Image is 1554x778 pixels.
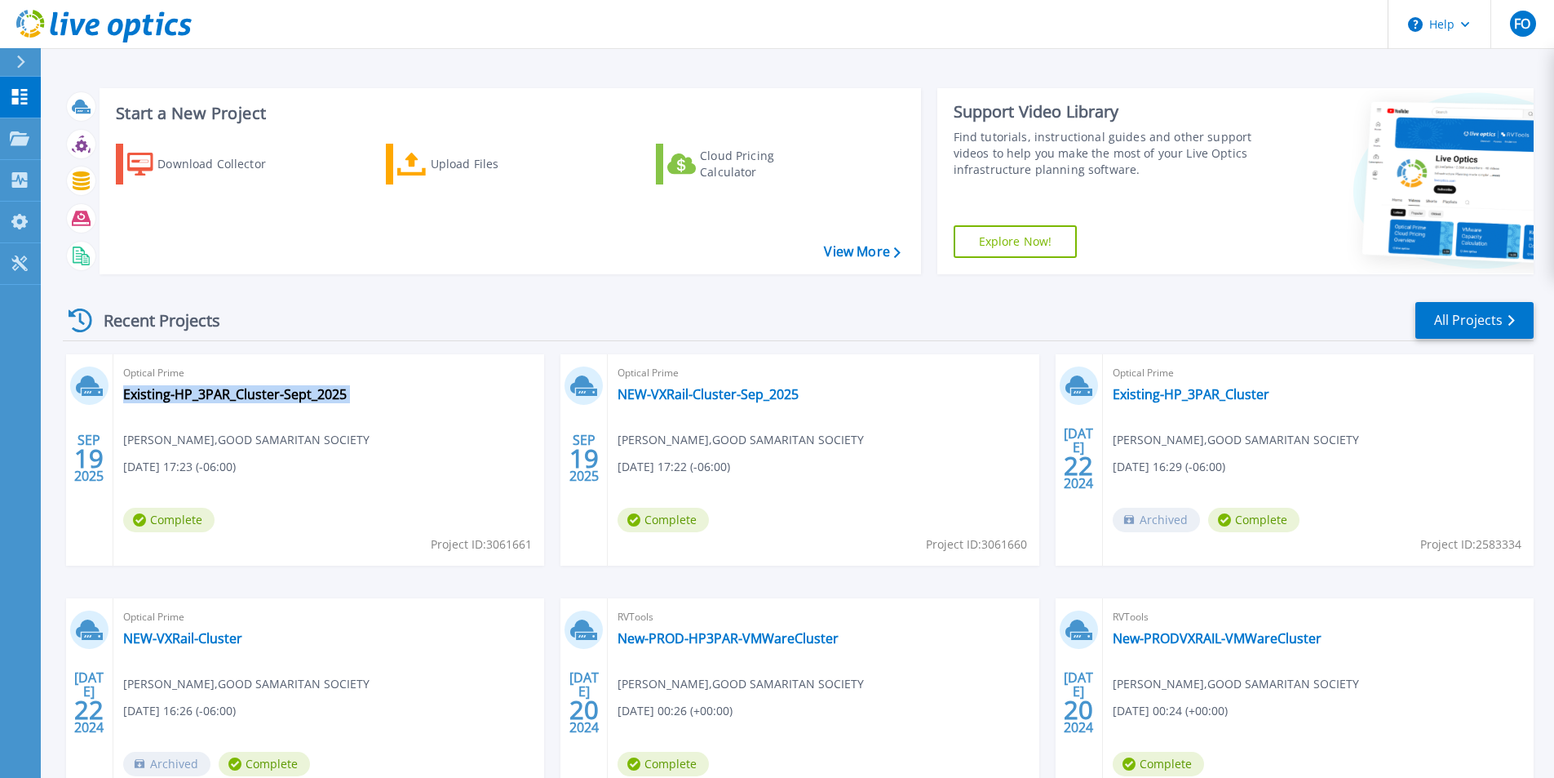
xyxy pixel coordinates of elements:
[1064,703,1093,717] span: 20
[618,752,709,776] span: Complete
[219,752,310,776] span: Complete
[618,386,799,402] a: NEW-VXRail-Cluster-Sep_2025
[431,148,561,180] div: Upload Files
[618,431,864,449] span: [PERSON_NAME] , GOOD SAMARITAN SOCIETY
[73,429,104,488] div: SEP 2025
[74,703,104,717] span: 22
[618,508,709,532] span: Complete
[618,608,1029,626] span: RVTools
[618,630,839,647] a: New-PROD-HP3PAR-VMWareCluster
[431,536,532,553] span: Project ID: 3061661
[656,144,838,184] a: Cloud Pricing Calculator
[1113,608,1524,626] span: RVTools
[74,451,104,465] span: 19
[123,431,370,449] span: [PERSON_NAME] , GOOD SAMARITAN SOCIETY
[123,458,236,476] span: [DATE] 17:23 (-06:00)
[123,752,210,776] span: Archived
[569,451,599,465] span: 19
[569,703,599,717] span: 20
[1063,673,1094,732] div: [DATE] 2024
[1420,536,1521,553] span: Project ID: 2583334
[1113,458,1225,476] span: [DATE] 16:29 (-06:00)
[618,458,730,476] span: [DATE] 17:22 (-06:00)
[1415,302,1534,339] a: All Projects
[618,675,864,693] span: [PERSON_NAME] , GOOD SAMARITAN SOCIETY
[123,630,242,647] a: NEW-VXRail-Cluster
[1113,364,1524,382] span: Optical Prime
[1113,508,1200,532] span: Archived
[116,104,900,122] h3: Start a New Project
[954,129,1258,178] div: Find tutorials, instructional guides and other support videos to help you make the most of your L...
[123,364,534,382] span: Optical Prime
[123,702,236,720] span: [DATE] 16:26 (-06:00)
[569,429,600,488] div: SEP 2025
[1113,630,1322,647] a: New-PRODVXRAIL-VMWareCluster
[926,536,1027,553] span: Project ID: 3061660
[63,300,242,340] div: Recent Projects
[954,101,1258,122] div: Support Video Library
[954,225,1078,258] a: Explore Now!
[569,673,600,732] div: [DATE] 2024
[157,148,288,180] div: Download Collector
[618,702,733,720] span: [DATE] 00:26 (+00:00)
[1113,675,1359,693] span: [PERSON_NAME] , GOOD SAMARITAN SOCIETY
[123,508,215,532] span: Complete
[1113,702,1228,720] span: [DATE] 00:24 (+00:00)
[824,244,900,260] a: View More
[1208,508,1299,532] span: Complete
[386,144,568,184] a: Upload Files
[1064,459,1093,473] span: 22
[73,673,104,732] div: [DATE] 2024
[700,148,830,180] div: Cloud Pricing Calculator
[1113,752,1204,776] span: Complete
[123,675,370,693] span: [PERSON_NAME] , GOOD SAMARITAN SOCIETY
[116,144,298,184] a: Download Collector
[618,364,1029,382] span: Optical Prime
[1113,386,1269,402] a: Existing-HP_3PAR_Cluster
[1514,17,1530,30] span: FO
[1113,431,1359,449] span: [PERSON_NAME] , GOOD SAMARITAN SOCIETY
[1063,429,1094,488] div: [DATE] 2024
[123,386,347,402] a: Existing-HP_3PAR_Cluster-Sept_2025
[123,608,534,626] span: Optical Prime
